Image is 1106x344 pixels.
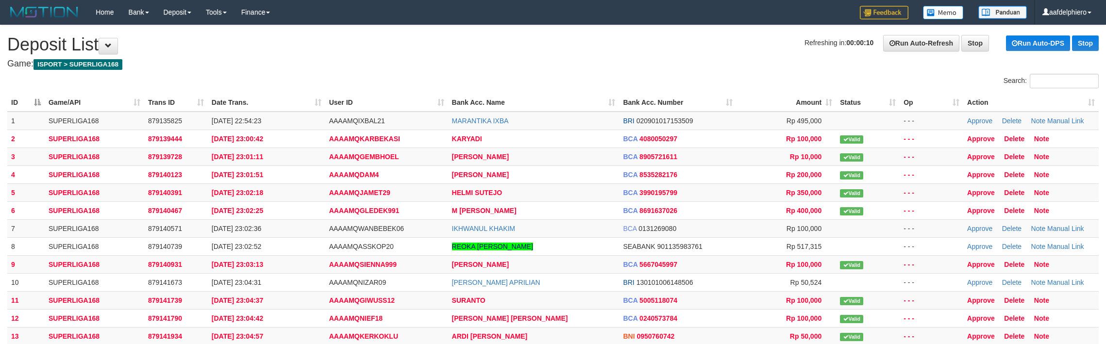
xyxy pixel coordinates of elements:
[7,35,1099,54] h1: Deposit List
[212,278,261,286] span: [DATE] 23:04:31
[1002,117,1022,125] a: Delete
[623,153,637,161] span: BCA
[329,171,379,179] span: AAAAMQDAM4
[212,153,263,161] span: [DATE] 23:01:11
[967,153,995,161] a: Approve
[623,171,637,179] span: BCA
[7,255,45,273] td: 9
[623,243,655,250] span: SEABANK
[967,207,995,214] a: Approve
[1034,314,1049,322] a: Note
[623,135,637,143] span: BCA
[623,332,635,340] span: BNI
[7,309,45,327] td: 12
[787,117,821,125] span: Rp 495,000
[212,189,263,197] span: [DATE] 23:02:18
[45,219,144,237] td: SUPERLIGA168
[840,189,863,197] span: Valid transaction
[900,165,963,183] td: - - -
[7,165,45,183] td: 4
[963,94,1099,112] th: Action: activate to sort column ascending
[7,237,45,255] td: 8
[208,94,325,112] th: Date Trans.: activate to sort column ascending
[1031,117,1046,125] a: Note
[329,189,390,197] span: AAAAMQJAMET29
[967,332,995,340] a: Approve
[452,189,502,197] a: HELMI SUTEJO
[786,135,821,143] span: Rp 100,000
[329,261,397,268] span: AAAAMQSIENNA999
[900,291,963,309] td: - - -
[7,94,45,112] th: ID: activate to sort column descending
[452,225,515,232] a: IKHWANUL KHAKIM
[452,332,528,340] a: ARDI [PERSON_NAME]
[637,117,693,125] span: Copy 020901017153509 to clipboard
[1031,243,1046,250] a: Note
[329,243,394,250] span: AAAAMQASSKOP20
[148,314,182,322] span: 879141790
[452,314,568,322] a: [PERSON_NAME] [PERSON_NAME]
[1047,243,1084,250] a: Manual Link
[1047,278,1084,286] a: Manual Link
[148,332,182,340] span: 879141934
[1047,225,1084,232] a: Manual Link
[623,225,637,232] span: BCA
[900,219,963,237] td: - - -
[860,6,908,19] img: Feedback.jpg
[452,278,540,286] a: [PERSON_NAME] APRILIAN
[804,39,873,47] span: Refreshing in:
[923,6,964,19] img: Button%20Memo.svg
[7,273,45,291] td: 10
[900,112,963,130] td: - - -
[623,314,637,322] span: BCA
[786,296,821,304] span: Rp 100,000
[790,278,822,286] span: Rp 50,524
[212,171,263,179] span: [DATE] 23:01:51
[900,309,963,327] td: - - -
[836,94,900,112] th: Status: activate to sort column ascending
[7,183,45,201] td: 5
[45,309,144,327] td: SUPERLIGA168
[978,6,1027,19] img: panduan.png
[1034,171,1049,179] a: Note
[1004,135,1024,143] a: Delete
[452,171,509,179] a: [PERSON_NAME]
[45,112,144,130] td: SUPERLIGA168
[212,332,263,340] span: [DATE] 23:04:57
[786,261,821,268] span: Rp 100,000
[148,225,182,232] span: 879140571
[1034,153,1049,161] a: Note
[1006,35,1070,51] a: Run Auto-DPS
[967,171,995,179] a: Approve
[639,314,677,322] span: Copy 0240573784 to clipboard
[45,130,144,147] td: SUPERLIGA168
[900,273,963,291] td: - - -
[967,135,995,143] a: Approve
[212,207,263,214] span: [DATE] 23:02:25
[329,135,400,143] span: AAAAMQKARBEKASI
[787,243,821,250] span: Rp 517,315
[846,39,873,47] strong: 00:00:10
[840,297,863,305] span: Valid transaction
[148,153,182,161] span: 879139728
[1034,207,1049,214] a: Note
[900,94,963,112] th: Op: activate to sort column ascending
[900,130,963,147] td: - - -
[787,225,821,232] span: Rp 100,000
[967,243,992,250] a: Approve
[900,147,963,165] td: - - -
[329,296,395,304] span: AAAAMQGIWUSS12
[148,117,182,125] span: 879135825
[786,189,821,197] span: Rp 350,000
[45,273,144,291] td: SUPERLIGA168
[34,59,122,70] span: ISPORT > SUPERLIGA168
[619,94,737,112] th: Bank Acc. Number: activate to sort column ascending
[452,153,509,161] a: [PERSON_NAME]
[1004,171,1024,179] a: Delete
[1002,243,1022,250] a: Delete
[452,207,517,214] a: M [PERSON_NAME]
[639,207,677,214] span: Copy 8691637026 to clipboard
[786,207,821,214] span: Rp 400,000
[1002,225,1022,232] a: Delete
[623,189,637,197] span: BCA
